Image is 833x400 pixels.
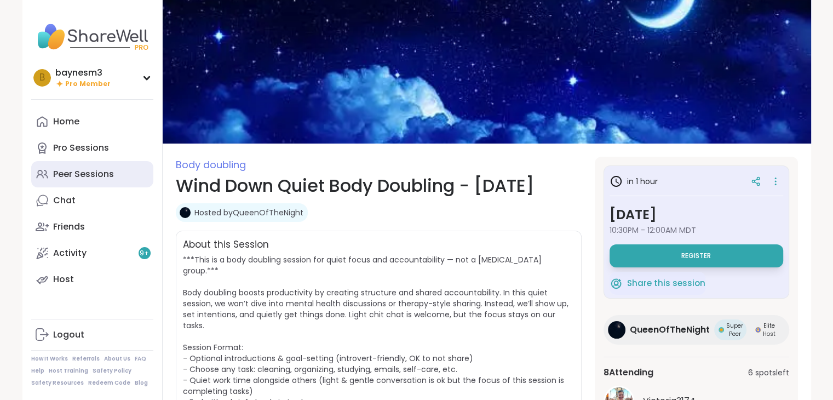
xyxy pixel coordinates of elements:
a: Host Training [49,367,88,375]
a: Activity9+ [31,240,153,266]
a: About Us [104,355,130,363]
a: Safety Policy [93,367,131,375]
a: How It Works [31,355,68,363]
div: Host [53,273,74,285]
a: Logout [31,322,153,348]
a: Friends [31,214,153,240]
span: 6 spots left [748,367,789,379]
span: Elite Host [763,322,776,338]
a: QueenOfTheNightQueenOfTheNightSuper PeerSuper PeerElite HostElite Host [604,315,789,345]
a: FAQ [135,355,146,363]
span: 9 + [140,249,149,258]
button: Share this session [610,272,705,295]
h2: About this Session [183,238,269,252]
span: Pro Member [65,79,111,89]
div: Logout [53,329,84,341]
span: Share this session [627,277,705,290]
div: Peer Sessions [53,168,114,180]
img: ShareWell Nav Logo [31,18,153,56]
a: Redeem Code [88,379,130,387]
img: Super Peer [719,327,724,333]
img: Elite Host [755,327,761,333]
button: Register [610,244,783,267]
a: Pro Sessions [31,135,153,161]
h1: Wind Down Quiet Body Doubling - [DATE] [176,173,582,199]
a: Home [31,108,153,135]
a: Referrals [72,355,100,363]
div: Chat [53,195,76,207]
a: Blog [135,379,148,387]
span: 10:30PM - 12:00AM MDT [610,225,783,236]
h3: [DATE] [610,205,783,225]
div: Pro Sessions [53,142,109,154]
span: Super Peer [726,322,743,338]
h3: in 1 hour [610,175,658,188]
div: baynesm3 [55,67,111,79]
span: b [39,71,45,85]
a: Host [31,266,153,293]
a: Chat [31,187,153,214]
a: Hosted byQueenOfTheNight [194,207,303,218]
img: QueenOfTheNight [608,321,625,339]
span: QueenOfTheNight [630,323,710,336]
div: Friends [53,221,85,233]
a: Safety Resources [31,379,84,387]
div: Activity [53,247,87,259]
a: Peer Sessions [31,161,153,187]
a: Help [31,367,44,375]
span: Body doubling [176,158,246,172]
img: QueenOfTheNight [180,207,191,218]
span: Register [681,252,711,260]
img: ShareWell Logomark [610,277,623,290]
span: 8 Attending [604,366,653,379]
div: Home [53,116,79,128]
